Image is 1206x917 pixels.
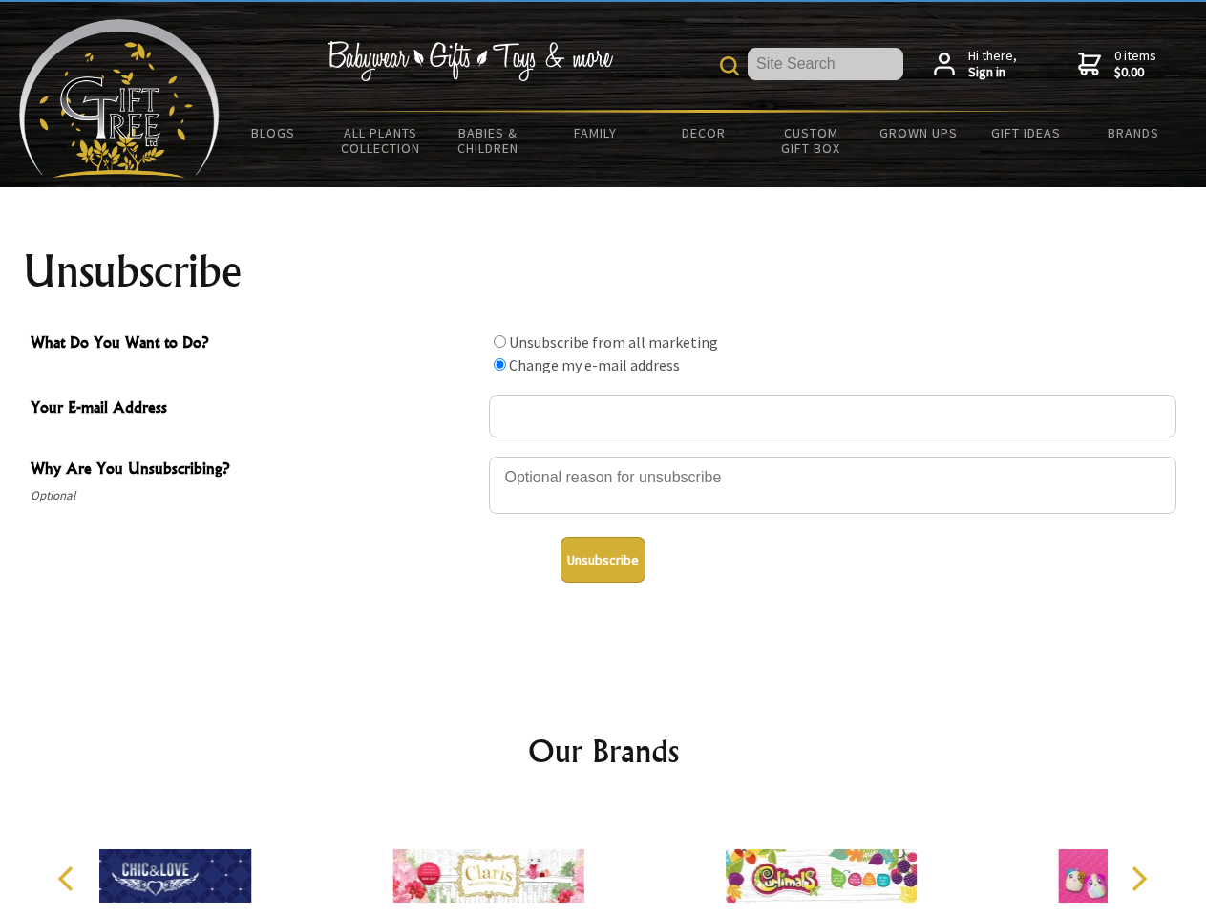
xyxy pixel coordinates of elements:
label: Unsubscribe from all marketing [509,332,718,352]
input: Site Search [748,48,903,80]
a: BLOGS [220,113,328,153]
span: What Do You Want to Do? [31,331,479,358]
h1: Unsubscribe [23,248,1184,294]
img: Babyware - Gifts - Toys and more... [19,19,220,178]
span: 0 items [1114,47,1156,81]
img: Babywear - Gifts - Toys & more [327,41,613,81]
a: All Plants Collection [328,113,435,168]
h2: Our Brands [38,728,1169,774]
strong: Sign in [968,64,1017,81]
a: Gift Ideas [972,113,1080,153]
span: Why Are You Unsubscribing? [31,457,479,484]
a: Decor [649,113,757,153]
a: Grown Ups [864,113,972,153]
a: Family [542,113,650,153]
input: Your E-mail Address [489,395,1176,437]
strong: $0.00 [1114,64,1156,81]
input: What Do You Want to Do? [494,358,506,371]
a: 0 items$0.00 [1078,48,1156,81]
button: Previous [48,858,90,900]
img: product search [720,56,739,75]
button: Unsubscribe [561,537,645,583]
label: Change my e-mail address [509,355,680,374]
input: What Do You Want to Do? [494,335,506,348]
a: Hi there,Sign in [934,48,1017,81]
a: Custom Gift Box [757,113,865,168]
a: Brands [1080,113,1188,153]
span: Your E-mail Address [31,395,479,423]
span: Hi there, [968,48,1017,81]
a: Babies & Children [434,113,542,168]
textarea: Why Are You Unsubscribing? [489,457,1176,514]
button: Next [1117,858,1159,900]
span: Optional [31,484,479,507]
